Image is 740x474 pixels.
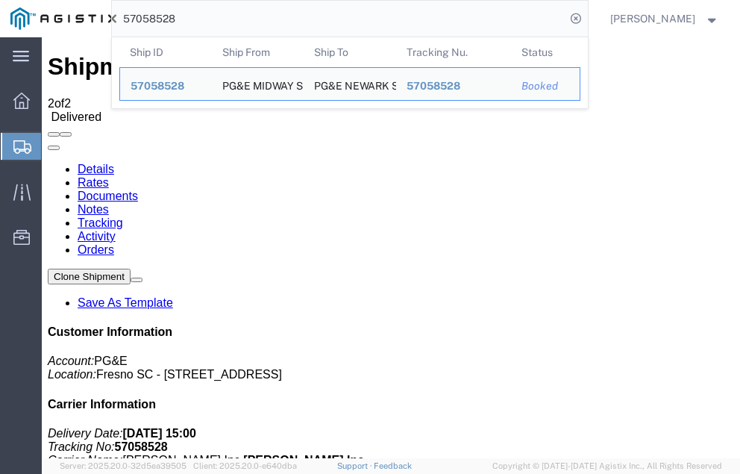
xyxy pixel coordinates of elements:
iframe: FS Legacy Container [42,37,740,458]
span: [PERSON_NAME] Inc. [81,417,201,429]
div: 57058528 [131,78,201,94]
input: Search for shipment number, reference number [112,1,565,37]
div: 57058528 [406,78,501,94]
span: Neil Coehlo [610,10,695,27]
th: Ship ID [119,37,212,67]
span: 57058528 [406,80,460,92]
h4: Carrier Information [6,361,692,374]
span: 57058528 [131,80,184,92]
span: Server: 2025.20.0-32d5ea39505 [60,461,186,470]
b: [DATE] 15:00 [81,390,154,402]
button: [PERSON_NAME] [609,10,720,28]
span: Client: 2025.20.0-e640dba [193,461,297,470]
i: Location: [6,331,54,343]
div: PG&E MIDWAY SUB [222,68,293,100]
b: [PERSON_NAME] Inc. [201,417,325,429]
th: Status [511,37,580,67]
i: Delivery Date: [6,390,81,402]
b: 57058528 [73,403,126,416]
div: PG&E NEWARK SUB [314,68,386,100]
span: PG&E [52,317,85,330]
a: Support [337,461,374,470]
a: Feedback [374,461,412,470]
th: Tracking Nu. [395,37,511,67]
th: Ship From [211,37,304,67]
img: logo [10,7,116,30]
span: Copyright © [DATE]-[DATE] Agistix Inc., All Rights Reserved [492,460,722,473]
div: Booked [521,78,569,94]
i: Carrier Name: [6,417,81,429]
i: Tracking No: [6,403,73,416]
th: Ship To [304,37,396,67]
table: Search Results [119,37,588,108]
